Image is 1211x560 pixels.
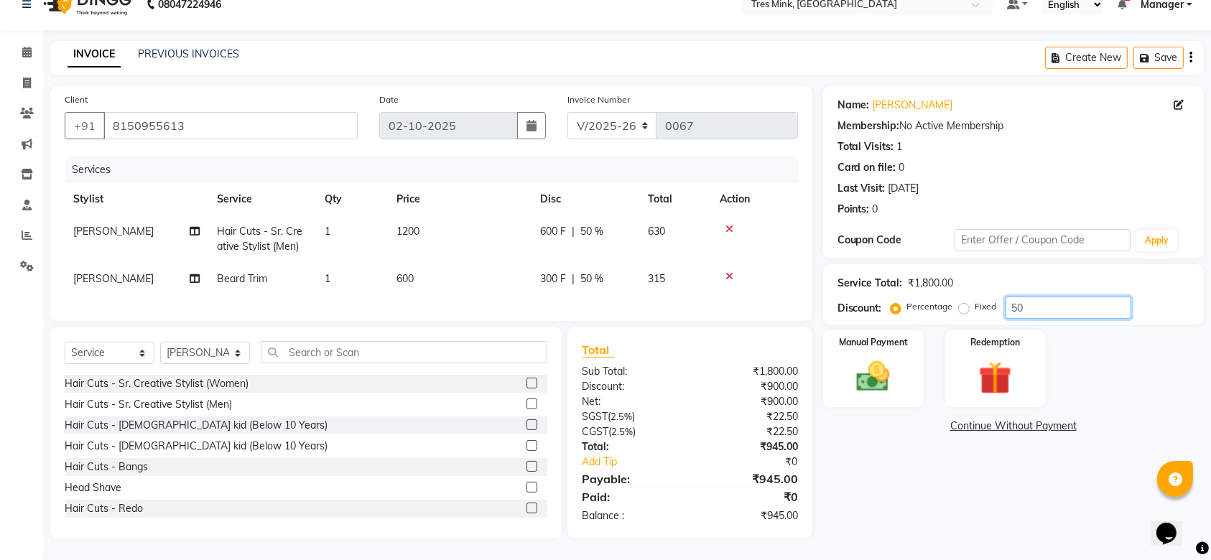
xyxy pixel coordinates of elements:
div: Card on file: [838,160,896,175]
div: Hair Cuts - [DEMOGRAPHIC_DATA] kid (Below 10 Years) [65,439,328,454]
span: Beard Trim [217,272,267,285]
div: 0 [873,202,878,217]
button: Apply [1136,230,1177,251]
span: 315 [648,272,665,285]
label: Fixed [975,300,997,313]
div: Membership: [838,118,900,134]
span: 300 F [540,271,566,286]
label: Redemption [970,336,1020,349]
div: Hair Cuts - Sr. Creative Stylist (Men) [65,397,232,412]
div: ₹22.50 [690,409,808,424]
div: ₹22.50 [690,424,808,439]
div: Discount: [838,301,882,316]
button: +91 [65,112,105,139]
div: Hair Cuts - Redo [65,501,143,516]
label: Invoice Number [567,93,630,106]
div: ( ) [571,424,690,439]
div: ₹945.00 [690,508,808,523]
div: Points: [838,202,870,217]
th: Disc [532,183,639,215]
div: ₹945.00 [690,470,808,487]
div: Paid: [571,488,690,505]
div: Head Shave [65,480,121,495]
span: CGST [582,425,608,438]
div: Payable: [571,470,690,487]
span: 2.5% [611,411,632,422]
div: Hair Cuts - Bangs [65,459,148,475]
div: Services [66,157,809,183]
th: Service [208,183,316,215]
a: Continue Without Payment [826,419,1201,434]
div: Service Total: [838,276,903,291]
input: Search by Name/Mobile/Email/Code [103,112,358,139]
div: ₹0 [710,454,809,470]
a: INVOICE [68,42,121,67]
a: Add Tip [571,454,710,470]
th: Stylist [65,183,208,215]
div: No Active Membership [838,118,1189,134]
div: Net: [571,394,690,409]
label: Manual Payment [839,336,908,349]
button: Create New [1045,47,1128,69]
div: ( ) [571,409,690,424]
label: Date [379,93,399,106]
span: 50 % [580,271,603,286]
a: PREVIOUS INVOICES [138,47,239,60]
span: 600 [396,272,414,285]
span: Total [582,342,615,358]
span: 50 % [580,224,603,239]
span: Hair Cuts - Sr. Creative Stylist (Men) [217,225,302,253]
div: ₹900.00 [690,379,808,394]
span: | [572,224,575,239]
iframe: chat widget [1151,503,1197,546]
span: [PERSON_NAME] [73,225,154,238]
div: Name: [838,98,870,113]
img: _gift.svg [968,358,1022,398]
div: [DATE] [888,181,919,196]
span: 1200 [396,225,419,238]
div: ₹945.00 [690,439,808,454]
div: ₹1,800.00 [909,276,954,291]
div: Coupon Code [838,233,955,248]
span: 1 [325,225,330,238]
div: Sub Total: [571,364,690,379]
div: 0 [899,160,905,175]
input: Enter Offer / Coupon Code [955,229,1131,251]
input: Search or Scan [261,341,547,363]
span: SGST [582,410,608,423]
div: Total: [571,439,690,454]
div: ₹900.00 [690,394,808,409]
div: ₹1,800.00 [690,364,808,379]
div: Hair Cuts - [DEMOGRAPHIC_DATA] kid (Below 10 Years) [65,418,328,433]
th: Qty [316,183,388,215]
span: | [572,271,575,286]
button: Save [1133,47,1184,69]
img: _cash.svg [846,358,900,396]
span: 600 F [540,224,566,239]
span: 2.5% [611,426,633,437]
div: Hair Cuts - Sr. Creative Stylist (Women) [65,376,249,391]
label: Client [65,93,88,106]
div: ₹0 [690,488,808,505]
div: Last Visit: [838,181,886,196]
div: Balance : [571,508,690,523]
div: Total Visits: [838,139,894,154]
th: Price [388,183,532,215]
span: 1 [325,272,330,285]
div: Discount: [571,379,690,394]
th: Total [639,183,711,215]
label: Percentage [907,300,953,313]
span: 630 [648,225,665,238]
span: [PERSON_NAME] [73,272,154,285]
th: Action [711,183,798,215]
div: 1 [897,139,903,154]
a: [PERSON_NAME] [873,98,953,113]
